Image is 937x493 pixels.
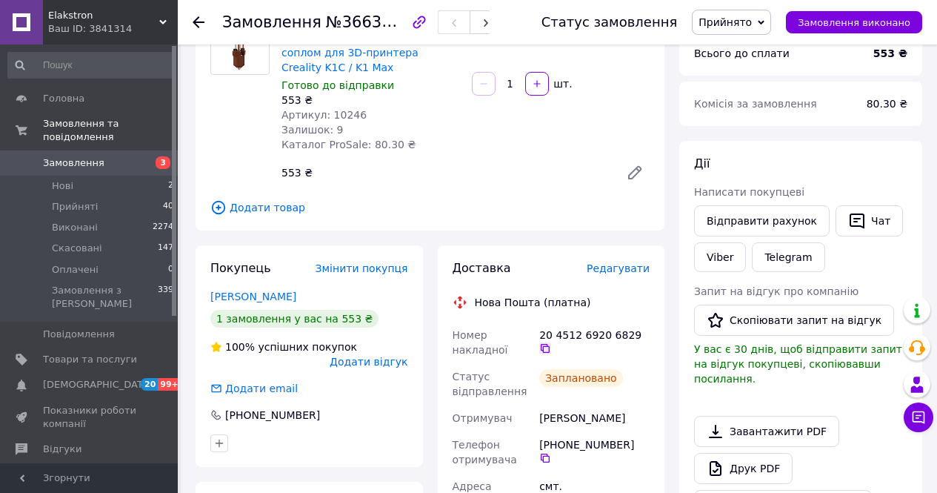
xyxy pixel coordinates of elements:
[158,378,182,391] span: 99+
[698,16,752,28] span: Прийнято
[210,199,650,216] span: Додати товар
[694,156,710,171] span: Дії
[587,262,650,274] span: Редагувати
[158,284,173,311] span: 339
[225,341,255,353] span: 100%
[453,439,517,466] span: Телефон отримувача
[156,156,170,169] span: 3
[158,242,173,255] span: 147
[873,47,907,59] b: 553 ₴
[209,381,299,396] div: Додати email
[694,98,817,110] span: Комісія за замовлення
[281,124,344,136] span: Залишок: 9
[48,9,159,22] span: Elakstron
[210,340,357,354] div: успішних покупок
[52,263,99,277] span: Оплачені
[539,328,650,354] div: 20 4512 6920 6829
[153,221,173,234] span: 2274
[43,156,104,170] span: Замовлення
[550,76,574,91] div: шт.
[163,200,173,214] span: 40
[281,109,367,121] span: Артикул: 10246
[694,285,858,297] span: Запит на відгук про компанію
[694,242,746,272] a: Viber
[786,11,922,33] button: Замовлення виконано
[43,404,137,431] span: Показники роботи компанії
[52,284,158,311] span: Замовлення з [PERSON_NAME]
[48,22,178,36] div: Ваш ID: 3841314
[694,205,830,236] button: Відправити рахунок
[141,378,158,391] span: 20
[168,263,173,277] span: 0
[224,408,321,423] div: [PHONE_NUMBER]
[281,139,416,150] span: Каталог ProSale: 80.30 ₴
[193,15,204,30] div: Повернутися назад
[539,437,650,464] div: [PHONE_NUMBER]
[798,17,910,28] span: Замовлення виконано
[694,343,902,385] span: У вас є 30 днів, щоб відправити запит на відгук покупцеві, скопіювавши посилання.
[7,52,175,79] input: Пошук
[43,328,115,341] span: Повідомлення
[52,221,98,234] span: Виконані
[453,480,492,492] span: Адреса
[43,117,178,144] span: Замовлення та повідомлення
[330,356,407,368] span: Додати відгук
[43,443,81,456] span: Відгуки
[694,47,790,59] span: Всього до сплати
[326,13,431,31] span: №366324676
[281,79,394,91] span: Готово до відправки
[453,412,513,424] span: Отримувач
[453,261,511,275] span: Доставка
[43,353,137,366] span: Товари та послуги
[620,158,650,188] a: Редагувати
[281,17,448,73] a: Хотенд Sirol з керамічним нагрівачем та швидкозмінним соплом для 3D-принтера Creality K1С / K1 Max
[694,453,793,484] a: Друк PDF
[867,98,907,110] span: 80.30 ₴
[694,416,839,447] a: Завантажити PDF
[539,369,623,387] div: Заплановано
[694,186,804,198] span: Написати покупцеві
[210,310,379,328] div: 1 замовлення у вас на 553 ₴
[316,262,408,274] span: Змінити покупця
[43,378,153,391] span: [DEMOGRAPHIC_DATA]
[536,405,653,431] div: [PERSON_NAME]
[222,13,321,31] span: Замовлення
[694,305,894,336] button: Скопіювати запит на відгук
[210,261,271,275] span: Покупець
[453,329,508,356] span: Номер накладної
[213,16,267,74] img: Хотенд Sirol з керамічним нагрівачем та швидкозмінним соплом для 3D-принтера Creality K1С / K1 Max
[752,242,824,272] a: Telegram
[168,179,173,193] span: 2
[281,93,460,107] div: 553 ₴
[541,15,678,30] div: Статус замовлення
[453,371,527,397] span: Статус відправлення
[904,403,933,432] button: Чат з покупцем
[836,205,903,236] button: Чат
[52,242,102,255] span: Скасовані
[471,295,595,310] div: Нова Пошта (платна)
[210,291,296,302] a: [PERSON_NAME]
[43,92,84,105] span: Головна
[224,381,299,396] div: Додати email
[276,162,614,183] div: 553 ₴
[52,179,73,193] span: Нові
[52,200,98,214] span: Прийняті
